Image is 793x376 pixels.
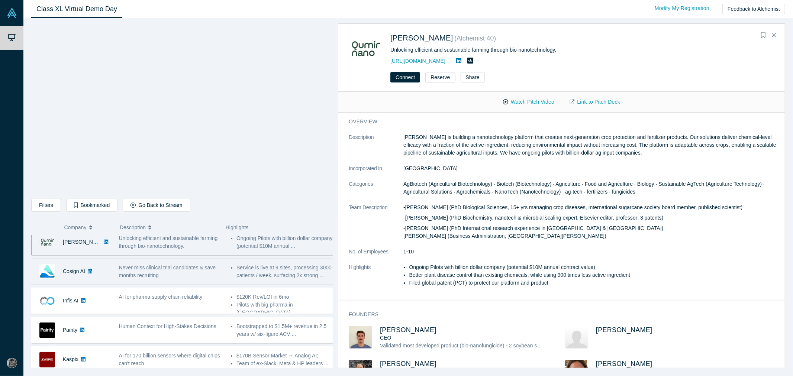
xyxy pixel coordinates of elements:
[349,248,403,263] dt: No. of Employees
[66,199,117,212] button: Bookmarked
[236,301,335,317] li: Pilots with big pharma in [GEOGRAPHIC_DATA] ...
[461,72,485,82] button: Share
[119,294,203,300] span: AI for pharma supply chain reliability
[562,95,628,108] a: Link to Pitch Deck
[647,2,717,15] a: Modify My Registration
[349,133,403,165] dt: Description
[236,360,335,367] li: Team of ex-Slack, Meta & HP leaders ...
[349,326,372,349] img: Franco Ciaffone's Profile Image
[120,220,146,235] span: Description
[403,224,781,240] p: -[PERSON_NAME] (PhD International research experience in [GEOGRAPHIC_DATA] & [GEOGRAPHIC_DATA]) [...
[119,323,216,329] span: Human Context for High-Stakes Decisions
[425,72,455,82] button: Reserve
[596,326,652,334] span: [PERSON_NAME]
[768,29,780,41] button: Close
[39,293,55,309] img: Infis AI's Logo
[64,220,112,235] button: Company
[39,264,55,279] img: Cosign AI's Logo
[236,293,335,301] li: $120K Rev/LOI in 6mo
[7,358,17,368] img: Vincent Bejarano's Account
[119,265,216,278] span: Never miss clinical trial candidates & save months recruiting
[454,35,496,42] small: ( Alchemist 40 )
[63,298,78,304] a: Infis AI
[236,322,335,338] li: Bootstrapped to $1.5M+ revenue in 2.5 years w/ six-figure ACV ...
[7,8,17,18] img: Alchemist Vault Logo
[123,199,190,212] button: Go Back to Stream
[565,326,588,349] img: José Dávila's Profile Image
[63,356,78,362] a: Kaspix
[63,268,85,274] a: Cosign AI
[380,360,436,367] a: [PERSON_NAME]
[495,95,562,108] button: Watch Pitch Video
[380,326,436,334] a: [PERSON_NAME]
[403,181,765,195] span: AgBiotech (Agricultural Biotechnology) · Biotech (Biotechnology) · Agriculture · Food and Agricul...
[596,360,652,367] a: [PERSON_NAME]
[409,263,781,271] li: Ongoing Pilots with billion dollar company (potential $10M annual contract value)
[349,118,770,126] h3: overview
[403,165,781,172] dd: [GEOGRAPHIC_DATA]
[390,46,638,54] div: Unlocking efficient and sustainable farming through bio-nanotechnology.
[390,34,453,42] a: [PERSON_NAME]
[403,248,781,256] dd: 1-10
[236,352,335,360] li: $170B Sensor Market → Analog AI;
[236,264,335,279] li: Service is live at 9 sites, processing 3000 patients / week, surfacing 2x strong ...
[349,263,403,295] dt: Highlights
[758,30,768,40] button: Bookmark
[39,352,55,367] img: Kaspix's Logo
[722,4,785,14] button: Feedback to Alchemist
[349,180,403,204] dt: Categories
[390,72,420,82] button: Connect
[39,322,55,338] img: Pairity's Logo
[63,239,106,245] a: [PERSON_NAME]
[403,214,781,222] p: -[PERSON_NAME] (PhD Biochemistry, nanotech & microbial scaling expert, Elsevier editor, professor...
[31,0,122,18] a: Class XL Virtual Demo Day
[403,133,781,157] p: [PERSON_NAME] is building a nanotechnology platform that creates next-generation crop protection ...
[390,58,445,64] a: [URL][DOMAIN_NAME]
[64,220,87,235] span: Company
[349,165,403,180] dt: Incorporated in
[31,199,61,212] button: Filters
[409,279,781,287] li: Filed global patent (PCT) to protect our platform and product
[380,335,391,341] span: CEO
[119,235,218,249] span: Unlocking efficient and sustainable farming through bio-nanotechnology.
[119,353,220,366] span: AI for 170 billion sensors where digital chips can't reach
[349,204,403,248] dt: Team Description
[409,271,781,279] li: Better plant disease control than existing chemicals, while using 900 times less active ingredient
[349,311,770,318] h3: Founders
[349,32,383,66] img: Qumir Nano's Logo
[236,234,335,250] li: Ongoing Pilots with billion dollar company (potential $10M annual ...
[403,204,781,211] p: -[PERSON_NAME] (PhD Biological Sciences, 15+ yrs managing crop diseases, International sugarcane ...
[120,220,218,235] button: Description
[32,24,332,193] iframe: Qumir Nano
[63,327,77,333] a: Pairity
[226,224,248,230] span: Highlights
[39,234,55,250] img: Qumir Nano's Logo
